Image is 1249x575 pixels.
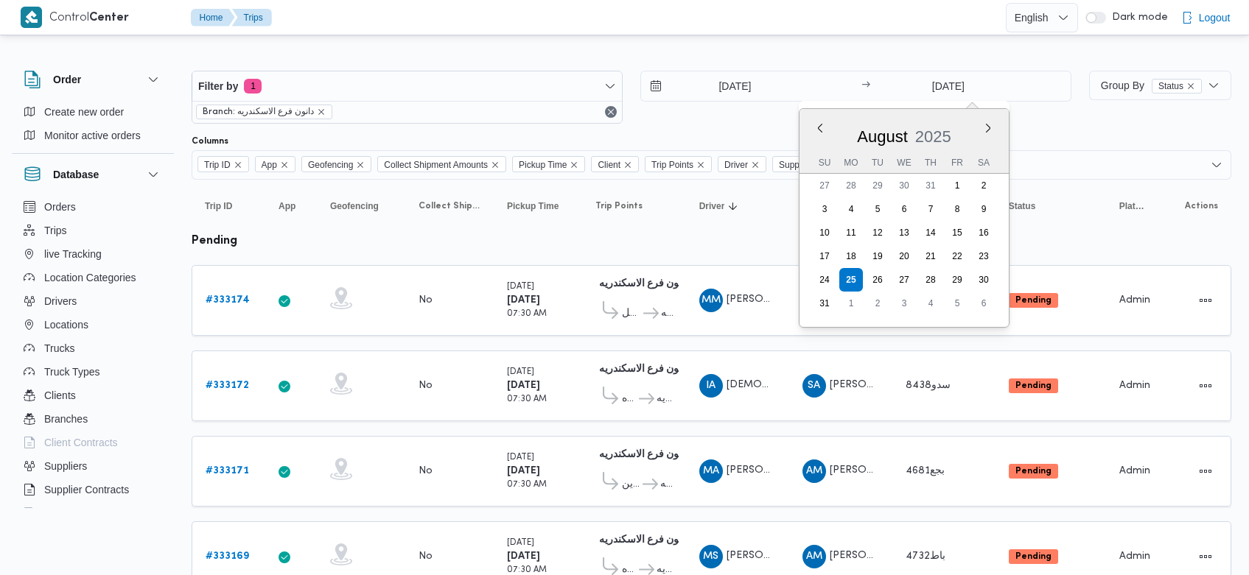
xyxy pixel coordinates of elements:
button: Truck Types [18,360,168,384]
button: Client Contracts [18,431,168,454]
div: day-22 [945,244,969,268]
span: Trip Points [651,157,693,173]
span: [PERSON_NAME] [PERSON_NAME] [830,551,1001,560]
button: Remove Pickup Time from selection in this group [570,160,578,169]
span: Collect Shipment Amounts [377,156,506,172]
div: day-17 [813,244,836,268]
span: App [262,157,277,173]
span: Supplier [772,156,830,172]
div: Su [813,152,836,173]
div: Button. Open the month selector. August is currently selected. [857,127,909,147]
b: [DATE] [507,381,540,390]
div: day-13 [892,221,916,244]
button: Locations [18,313,168,336]
div: We [892,152,916,173]
span: MM [702,289,721,312]
span: Admin [1119,381,1150,390]
div: day-11 [839,221,863,244]
div: No [419,294,433,307]
div: day-25 [839,268,863,292]
button: live Tracking [18,242,168,266]
a: #333174 [206,292,250,309]
button: Create new order [18,100,168,124]
b: Pending [1015,381,1052,390]
div: month-2025-08 [811,174,997,315]
div: Database [12,195,174,514]
div: Ahmad Muhammad Tah Ahmad Alsaid [802,459,826,483]
iframe: chat widget [15,516,62,560]
span: [PERSON_NAME] [PERSON_NAME] [727,551,898,560]
button: Platform [1113,194,1150,218]
span: live Tracking [44,245,102,263]
span: Geofencing [308,157,353,173]
span: Trip ID [205,200,232,212]
b: Center [89,13,129,24]
div: day-30 [972,268,996,292]
span: دانون فرع الاسكندريه [657,390,672,408]
span: Admin [1119,551,1150,561]
span: Drivers [44,292,77,310]
div: Isalam Alsaid Salam Abosria [699,374,723,398]
span: Trip ID [204,157,231,173]
span: Group By Status [1101,80,1202,91]
span: Client [591,156,639,172]
button: remove selected entity [317,107,326,116]
button: Pickup Time [501,194,575,218]
div: day-18 [839,244,863,268]
span: [PERSON_NAME] [830,380,914,389]
span: Actions [1185,200,1218,212]
button: Remove Client from selection in this group [623,160,632,169]
button: Devices [18,501,168,525]
div: Muhammad Mahmood Abadaljwad Ali Mahmood Hassan [699,289,723,312]
b: Pending [1015,296,1052,305]
span: Orders [44,198,76,216]
div: day-5 [945,292,969,315]
button: Remove Trip ID from selection in this group [234,160,242,169]
span: Trip Points [595,200,643,212]
div: day-15 [945,221,969,244]
div: day-6 [892,197,916,221]
span: [PERSON_NAME] علي [PERSON_NAME] [727,294,919,304]
span: Supplier [779,157,811,173]
div: day-20 [892,244,916,268]
button: Next month [982,122,994,134]
div: day-23 [972,244,996,268]
button: Remove Geofencing from selection in this group [356,160,365,169]
b: pending [192,236,237,247]
b: # 333169 [206,551,249,561]
button: Remove [602,103,620,121]
span: Truck Types [44,363,99,381]
b: دانون فرع الاسكندريه [599,364,689,374]
span: Suppliers [44,457,87,475]
span: بجع4681 [906,466,945,476]
div: day-8 [945,197,969,221]
div: day-10 [813,221,836,244]
div: No [419,550,433,563]
span: Driver [718,156,766,172]
span: Status [1009,200,1036,212]
div: day-16 [972,221,996,244]
button: Trucks [18,336,168,360]
div: Muhammad Alsaid Aid Hamaidah Ali [699,459,723,483]
div: day-14 [919,221,942,244]
span: Location Categories [44,269,136,286]
span: Platform [1119,200,1144,212]
span: 1 active filters [244,79,262,94]
span: MA [703,459,719,483]
span: Monitor active orders [44,127,141,144]
button: remove selected entity [1186,82,1195,91]
div: day-6 [972,292,996,315]
span: Dark mode [1106,12,1168,24]
div: Fr [945,152,969,173]
button: Drivers [18,289,168,313]
b: # 333172 [206,381,249,390]
div: Muhammad Sbhai Muhammad Isamaail [699,545,723,568]
button: Geofencing [324,194,398,218]
b: [DATE] [507,551,540,561]
input: Press the down key to enter a popover containing a calendar. Press the escape key to close the po... [875,71,1021,101]
div: day-27 [813,174,836,197]
span: Driver [724,157,748,173]
span: Branch: دانون فرع الاسكندريه [196,105,332,119]
span: قسم العطارين [622,476,640,493]
div: day-30 [892,174,916,197]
